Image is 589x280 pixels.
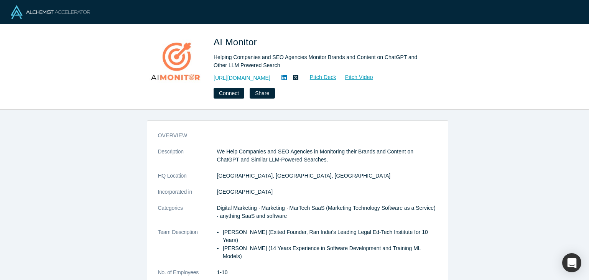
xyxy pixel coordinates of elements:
dd: [GEOGRAPHIC_DATA] [217,188,437,196]
dt: HQ Location [158,172,217,188]
div: Helping Companies and SEO Agencies Monitor Brands and Content on ChatGPT and Other LLM Powered Se... [214,53,428,69]
a: [URL][DOMAIN_NAME] [214,74,270,82]
img: Alchemist Logo [11,5,90,19]
dt: Team Description [158,228,217,268]
button: Share [250,88,275,99]
img: AI Monitor's Logo [149,35,203,89]
dt: Description [158,148,217,172]
p: We Help Companies and SEO Agencies in Monitoring their Brands and Content on ChatGPT and Similar ... [217,148,437,164]
a: Pitch Video [337,73,373,82]
li: [PERSON_NAME] (Exited Founder, Ran India's Leading Legal Ed-Tech Institute for 10 Years) [223,228,437,244]
dd: [GEOGRAPHIC_DATA], [GEOGRAPHIC_DATA], [GEOGRAPHIC_DATA] [217,172,437,180]
span: AI Monitor [214,37,260,47]
dt: Incorporated in [158,188,217,204]
dt: Categories [158,204,217,228]
a: Pitch Deck [301,73,337,82]
dd: 1-10 [217,268,437,277]
span: Digital Marketing · Marketing · MarTech SaaS (Marketing Technology Software as a Service) · anyth... [217,205,436,219]
button: Connect [214,88,244,99]
li: [PERSON_NAME] (14 Years Experience in Software Development and Training ML Models) [223,244,437,260]
h3: overview [158,132,426,140]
